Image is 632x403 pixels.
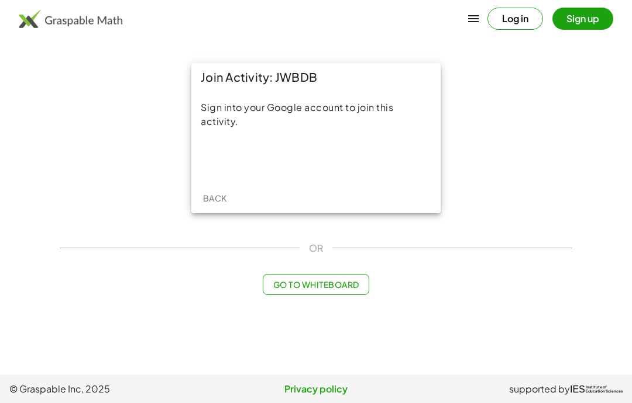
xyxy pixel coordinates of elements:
button: Sign up [552,8,613,30]
span: supported by [509,382,570,396]
span: © Graspable Inc, 2025 [9,382,214,396]
span: IES [570,384,585,395]
a: Privacy policy [214,382,418,396]
div: Sign in with Google. Opens in new tab [262,146,370,172]
a: IESInstitute ofEducation Sciences [570,382,623,396]
iframe: Sign in with Google Button [256,146,376,172]
div: Sign into your Google account to join this activity. [201,100,431,128]
span: Back [202,193,226,203]
span: Institute of Education Sciences [586,385,623,394]
button: Log in [487,8,543,30]
div: Join Activity: JWBDB [191,63,441,91]
button: Go to Whiteboard [263,274,369,295]
span: OR [309,241,323,255]
span: Go to Whiteboard [273,279,359,290]
button: Back [196,187,233,209]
